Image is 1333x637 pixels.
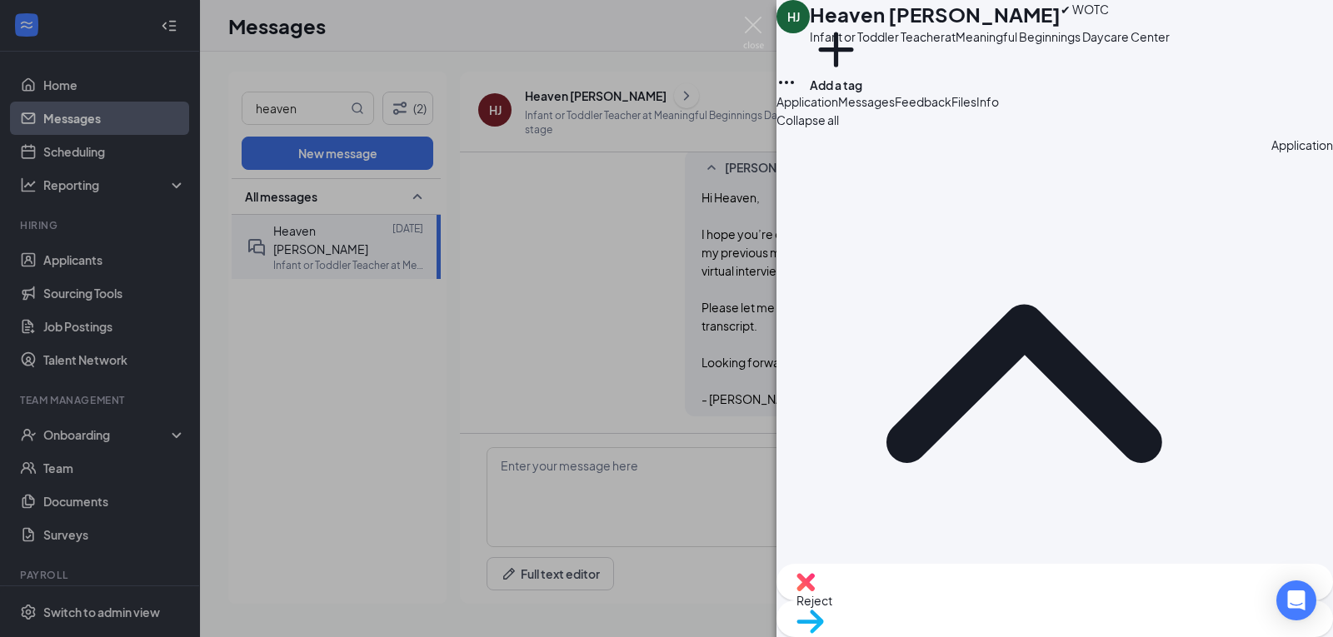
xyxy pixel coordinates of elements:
div: Infant or Toddler Teacher at Meaningful Beginnings Daycare Center [810,28,1170,45]
span: Files [951,94,976,109]
svg: Ellipses [776,72,796,92]
span: Reject [796,591,1313,610]
svg: Plus [810,23,862,76]
span: Feedback [895,94,951,109]
div: Application [1271,136,1333,630]
div: HJ [787,8,800,25]
div: Open Intercom Messenger [1276,580,1316,620]
span: Collapse all [776,111,1333,129]
span: Messages [838,94,895,109]
button: PlusAdd a tag [810,23,862,94]
svg: ChevronUp [776,136,1271,630]
span: Info [976,94,999,109]
span: Application [776,94,838,109]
